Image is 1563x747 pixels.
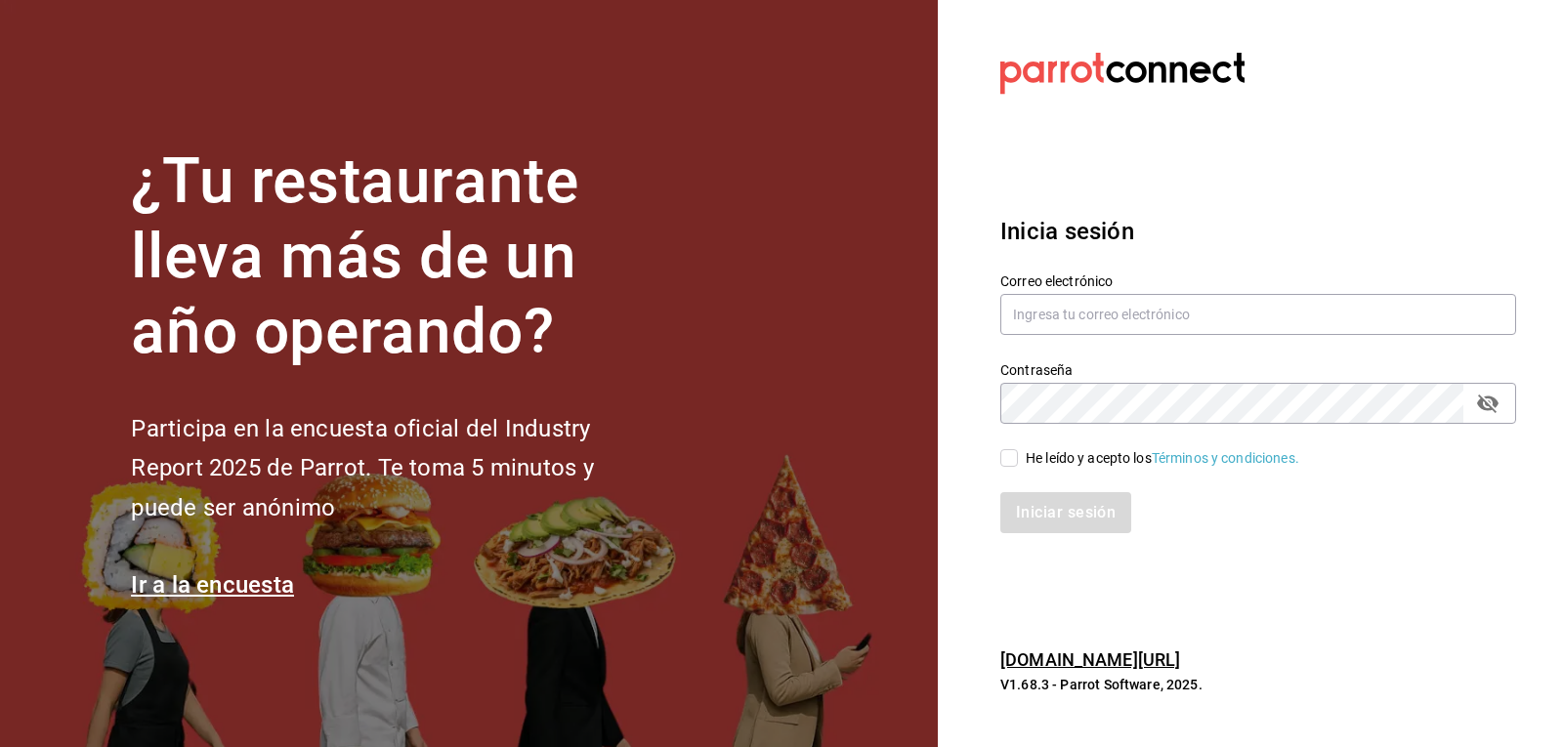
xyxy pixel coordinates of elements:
input: Ingresa tu correo electrónico [1000,294,1516,335]
p: V1.68.3 - Parrot Software, 2025. [1000,675,1516,694]
label: Correo electrónico [1000,274,1516,288]
div: He leído y acepto los [1026,448,1299,469]
h2: Participa en la encuesta oficial del Industry Report 2025 de Parrot. Te toma 5 minutos y puede se... [131,409,658,528]
h1: ¿Tu restaurante lleva más de un año operando? [131,145,658,369]
h3: Inicia sesión [1000,214,1516,249]
button: passwordField [1471,387,1504,420]
a: Términos y condiciones. [1152,450,1299,466]
a: Ir a la encuesta [131,571,294,599]
label: Contraseña [1000,363,1516,377]
a: [DOMAIN_NAME][URL] [1000,649,1180,670]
